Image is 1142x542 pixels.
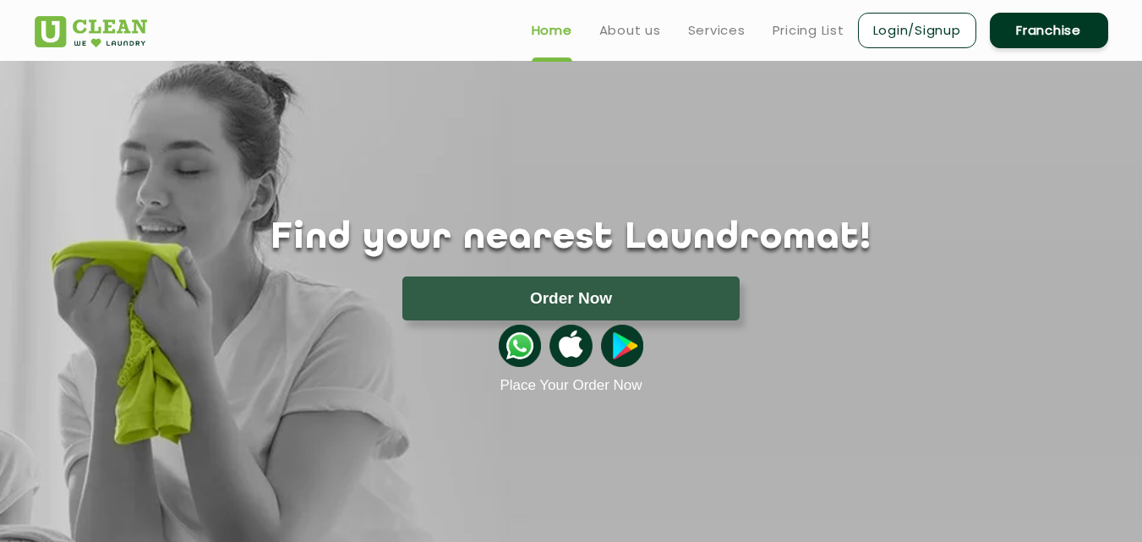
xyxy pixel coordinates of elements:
img: whatsappicon.png [499,325,541,367]
a: Franchise [990,13,1108,48]
h1: Find your nearest Laundromat! [22,217,1121,260]
img: playstoreicon.png [601,325,643,367]
img: apple-icon.png [549,325,592,367]
a: Home [532,20,572,41]
button: Order Now [402,276,740,320]
a: Services [688,20,746,41]
a: Pricing List [773,20,844,41]
a: About us [599,20,661,41]
img: UClean Laundry and Dry Cleaning [35,16,147,47]
a: Login/Signup [858,13,976,48]
a: Place Your Order Now [500,377,642,394]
